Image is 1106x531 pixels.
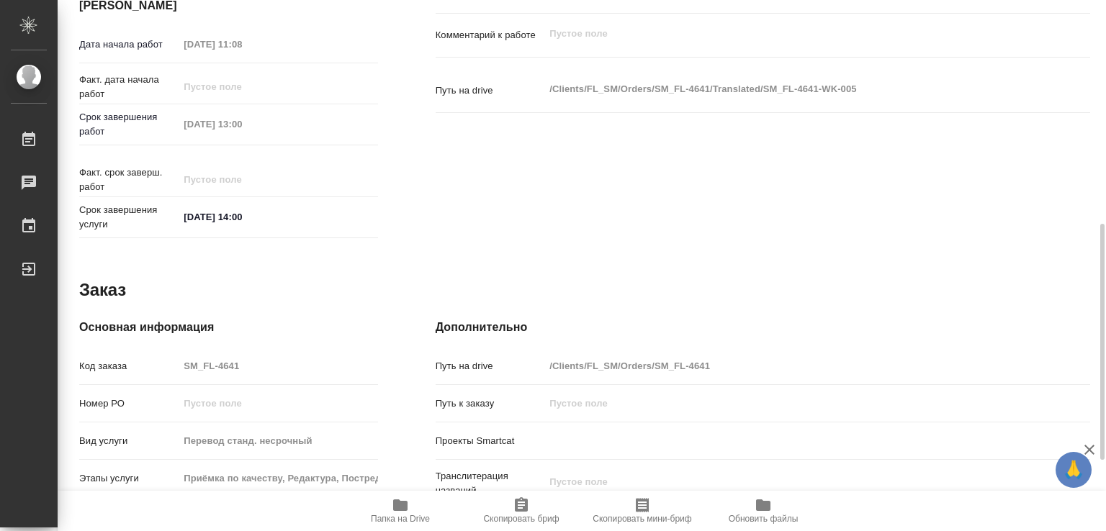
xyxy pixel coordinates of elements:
[79,359,179,373] p: Код заказа
[729,514,799,524] span: Обновить файлы
[703,491,824,531] button: Обновить файлы
[436,396,545,411] p: Путь к заказу
[461,491,582,531] button: Скопировать бриф
[436,83,545,98] p: Путь на drive
[544,77,1035,101] textarea: /Clients/FL_SM/Orders/SM_FL-4641/Translated/SM_FL-4641-WK-005
[79,110,179,139] p: Срок завершения работ
[79,471,179,486] p: Этапы услуги
[436,469,545,498] p: Транслитерация названий
[179,114,305,135] input: Пустое поле
[179,34,305,55] input: Пустое поле
[436,319,1090,336] h4: Дополнительно
[179,430,377,451] input: Пустое поле
[436,28,545,42] p: Комментарий к работе
[179,355,377,376] input: Пустое поле
[436,434,545,448] p: Проекты Smartcat
[179,393,377,414] input: Пустое поле
[1061,455,1086,485] span: 🙏
[179,76,305,97] input: Пустое поле
[79,203,179,232] p: Срок завершения услуги
[79,73,179,101] p: Факт. дата начала работ
[371,514,430,524] span: Папка на Drive
[436,359,545,373] p: Путь на drive
[582,491,703,531] button: Скопировать мини-бриф
[79,37,179,52] p: Дата начала работ
[483,514,559,524] span: Скопировать бриф
[179,169,305,190] input: Пустое поле
[340,491,461,531] button: Папка на Drive
[79,278,126,301] h2: Заказ
[79,319,378,336] h4: Основная информация
[79,396,179,411] p: Номер РО
[79,165,179,194] p: Факт. срок заверш. работ
[593,514,691,524] span: Скопировать мини-бриф
[179,468,377,489] input: Пустое поле
[1056,452,1092,488] button: 🙏
[179,206,305,227] input: ✎ Введи что-нибудь
[544,355,1035,376] input: Пустое поле
[544,393,1035,414] input: Пустое поле
[79,434,179,448] p: Вид услуги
